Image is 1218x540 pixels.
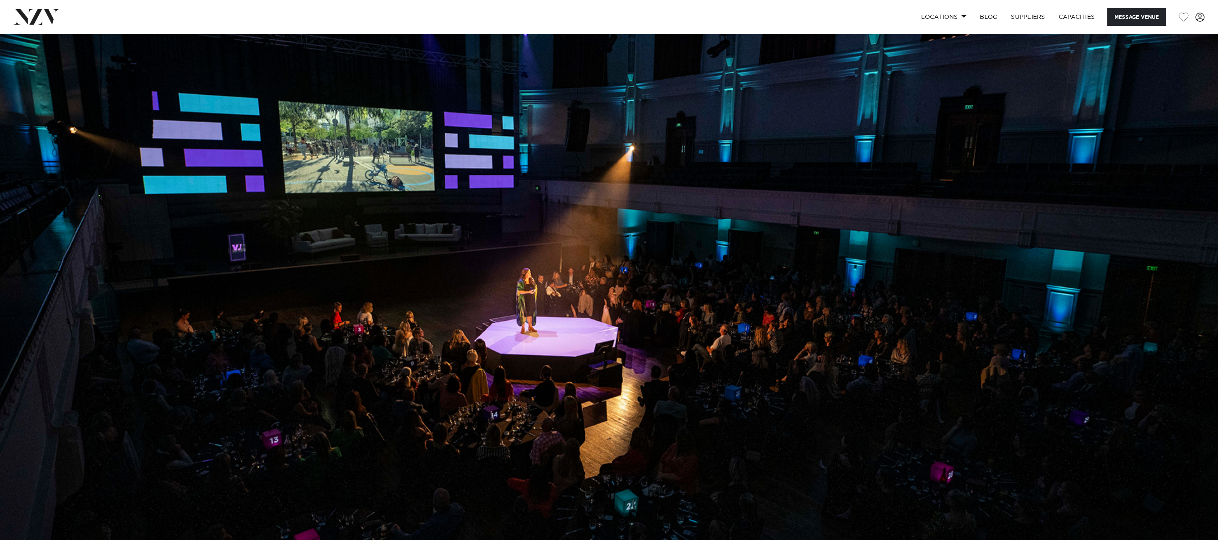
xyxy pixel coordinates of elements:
button: Message Venue [1107,8,1166,26]
a: Locations [914,8,973,26]
a: Capacities [1052,8,1102,26]
img: nzv-logo.png [13,9,59,24]
a: SUPPLIERS [1004,8,1052,26]
a: BLOG [973,8,1004,26]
